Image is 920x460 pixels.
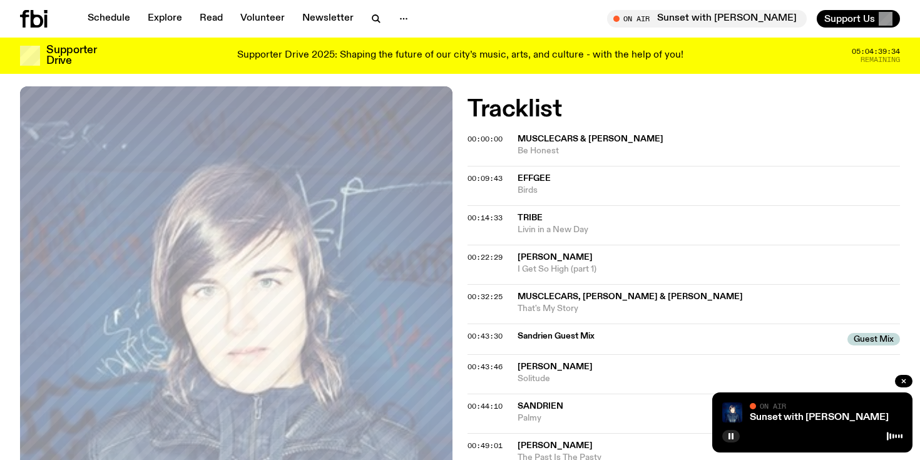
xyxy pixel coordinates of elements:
span: On Air [760,402,786,410]
h2: Tracklist [468,98,900,121]
span: Be Honest [518,145,900,157]
span: Livin in a New Day [518,224,900,236]
span: [PERSON_NAME] [518,362,593,371]
span: 05:04:39:34 [852,48,900,55]
span: 00:44:10 [468,401,503,411]
span: 00:00:00 [468,134,503,144]
a: Sunset with [PERSON_NAME] [750,412,889,422]
span: [PERSON_NAME] [518,441,593,450]
a: Newsletter [295,10,361,28]
span: Musclecars, [PERSON_NAME] & [PERSON_NAME] [518,292,743,301]
span: Birds [518,185,900,197]
button: On AirSunset with [PERSON_NAME] [607,10,807,28]
span: Musclecars & [PERSON_NAME] [518,135,663,143]
span: Solitude [518,373,900,385]
span: Sandrien Guest Mix [518,330,840,342]
span: Remaining [861,56,900,63]
span: That's My Story [518,303,900,315]
span: Guest Mix [847,333,900,345]
a: Explore [140,10,190,28]
span: 00:49:01 [468,441,503,451]
span: 00:43:46 [468,362,503,372]
a: Volunteer [233,10,292,28]
a: Read [192,10,230,28]
span: 00:09:43 [468,173,503,183]
span: 00:32:25 [468,292,503,302]
span: 00:22:29 [468,252,503,262]
span: Sandrien [518,402,563,411]
span: effgee [518,174,551,183]
span: 00:43:30 [468,331,503,341]
span: Palmy [518,412,900,424]
span: [PERSON_NAME] [518,253,593,262]
span: Support Us [824,13,875,24]
span: I Get So High (part 1) [518,263,900,275]
h3: Supporter Drive [46,45,96,66]
button: Support Us [817,10,900,28]
span: Tribe [518,213,543,222]
p: Supporter Drive 2025: Shaping the future of our city’s music, arts, and culture - with the help o... [237,50,683,61]
span: 00:14:33 [468,213,503,223]
a: Schedule [80,10,138,28]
